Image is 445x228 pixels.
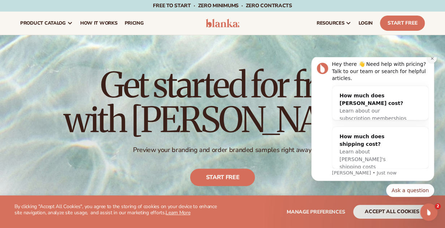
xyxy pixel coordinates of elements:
[287,208,345,215] span: Manage preferences
[77,12,121,35] a: How It Works
[17,12,77,35] a: product catalog
[313,12,355,35] a: resources
[39,35,106,50] div: How much does [PERSON_NAME] cost?
[124,20,144,26] span: pricing
[86,127,134,140] button: Quick reply: Ask a question
[317,20,344,26] span: resources
[64,146,382,154] p: Preview your branding and order branded samples right away.
[32,70,114,119] div: How much does shipping cost?Learn about [PERSON_NAME]'s shipping costs
[355,12,376,35] a: LOGIN
[31,113,128,119] p: Message from Lee, sent Just now
[31,4,128,111] div: Message content
[153,2,292,9] span: Free to start · ZERO minimums · ZERO contracts
[190,169,255,186] a: Start free
[435,203,441,209] span: 2
[39,76,106,91] div: How much does shipping cost?
[20,20,66,26] span: product catalog
[359,20,373,26] span: LOGIN
[420,203,437,221] iframe: Intercom live chat
[14,204,223,216] p: By clicking "Accept All Cookies", you agree to the storing of cookies on your device to enhance s...
[300,57,445,201] iframe: Intercom notifications message
[16,5,28,17] img: Profile image for Lee
[39,51,106,64] span: Learn about our subscription memberships
[353,205,431,219] button: accept all cookies
[287,205,345,219] button: Manage preferences
[380,16,425,31] a: Start Free
[206,19,240,28] img: logo
[31,4,128,25] div: Hey there 👋 Need help with pricing? Talk to our team or search for helpful articles.
[166,209,190,216] a: Learn More
[80,20,117,26] span: How It Works
[11,127,134,140] div: Quick reply options
[39,92,85,113] span: Learn about [PERSON_NAME]'s shipping costs
[121,12,147,35] a: pricing
[64,68,382,137] h1: Get started for free with [PERSON_NAME]
[32,29,114,71] div: How much does [PERSON_NAME] cost?Learn about our subscription memberships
